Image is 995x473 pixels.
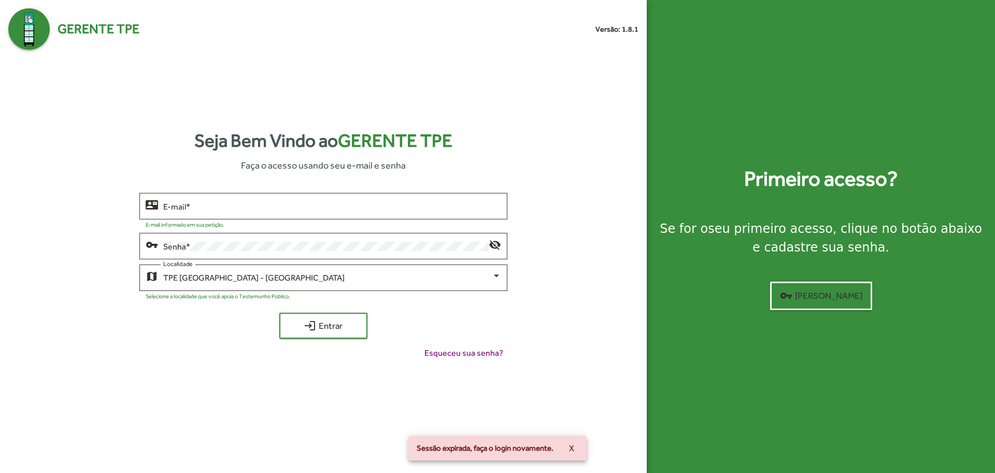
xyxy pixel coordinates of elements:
strong: seu primeiro acesso [708,221,833,236]
span: TPE [GEOGRAPHIC_DATA] - [GEOGRAPHIC_DATA] [163,273,345,283]
mat-icon: map [146,270,158,282]
button: X [561,439,582,457]
mat-hint: Selecione a localidade que você apoia o Testemunho Público. [146,293,290,299]
mat-icon: vpn_key [146,238,158,251]
span: Faça o acesso usando seu e-mail e senha [241,158,406,172]
strong: Seja Bem Vindo ao [194,127,452,155]
span: [PERSON_NAME] [780,286,862,305]
mat-icon: visibility_off [489,238,501,251]
span: Sessão expirada, faça o login novamente. [417,443,553,453]
span: Gerente TPE [338,130,452,151]
span: Esqueceu sua senha? [424,347,503,359]
strong: Primeiro acesso? [744,163,898,194]
span: Entrar [289,316,358,335]
button: [PERSON_NAME] [770,282,872,310]
button: Entrar [279,313,367,339]
mat-icon: contact_mail [146,198,158,211]
img: Logo Gerente [8,8,50,50]
span: Gerente TPE [58,19,139,39]
mat-hint: E-mail informado em sua petição. [146,221,224,228]
small: Versão: 1.8.1 [595,24,638,35]
div: Se for o , clique no botão abaixo e cadastre sua senha. [659,219,983,257]
mat-icon: login [304,319,316,332]
span: X [569,439,574,457]
mat-icon: vpn_key [780,289,792,302]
